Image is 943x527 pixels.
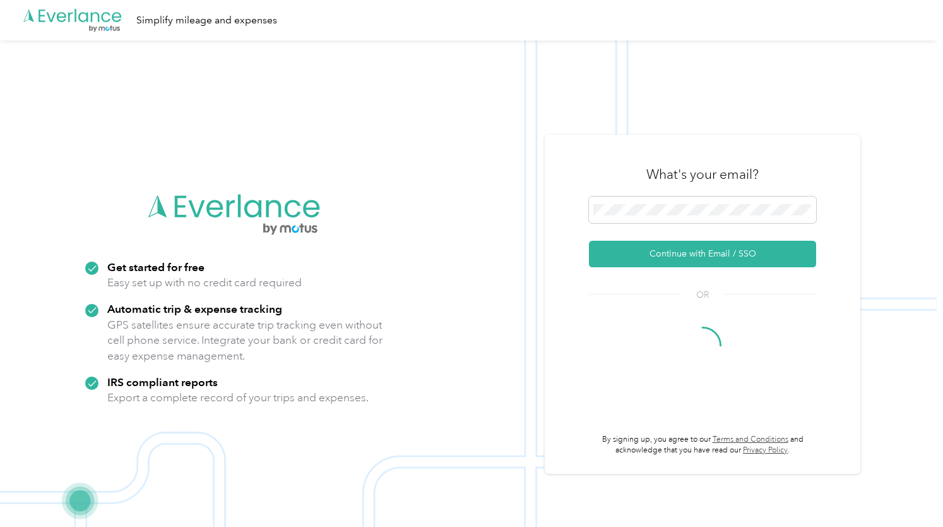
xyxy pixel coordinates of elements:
[107,317,383,364] p: GPS satellites ensure accurate trip tracking even without cell phone service. Integrate your bank...
[107,302,282,315] strong: Automatic trip & expense tracking
[589,241,816,267] button: Continue with Email / SSO
[680,288,725,301] span: OR
[107,260,205,274] strong: Get started for free
[713,435,788,444] a: Terms and Conditions
[107,390,369,406] p: Export a complete record of your trips and expenses.
[589,434,816,456] p: By signing up, you agree to our and acknowledge that you have read our .
[646,166,759,183] h3: What's your email?
[107,275,302,291] p: Easy set up with no credit card required
[136,13,277,28] div: Simplify mileage and expenses
[107,375,218,389] strong: IRS compliant reports
[743,445,788,455] a: Privacy Policy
